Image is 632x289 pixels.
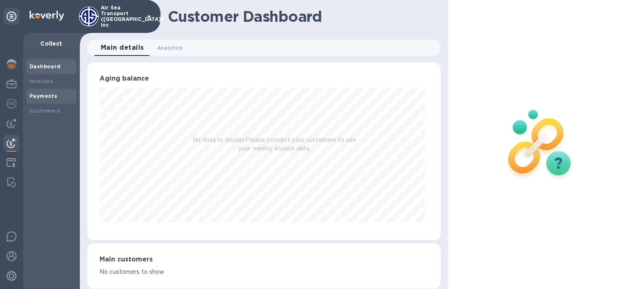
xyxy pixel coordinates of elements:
[7,158,16,168] img: Credit hub
[30,39,73,48] p: Collect
[101,5,142,28] p: Air Sea Transport ([GEOGRAPHIC_DATA]) Inc
[30,11,64,21] img: Logo
[7,79,16,89] img: My Profile
[7,99,16,109] img: Foreign exchange
[168,8,435,25] h1: Customer Dashboard
[157,44,183,52] span: Analytics
[100,256,428,264] h3: Main customers
[30,63,61,69] b: Dashboard
[100,268,428,276] p: No customers to show
[30,78,53,84] b: Invoices
[30,93,57,99] b: Payments
[100,75,428,83] h3: Aging balance
[3,8,20,25] div: Unpin categories
[30,108,61,114] b: Customers
[101,42,144,53] span: Main details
